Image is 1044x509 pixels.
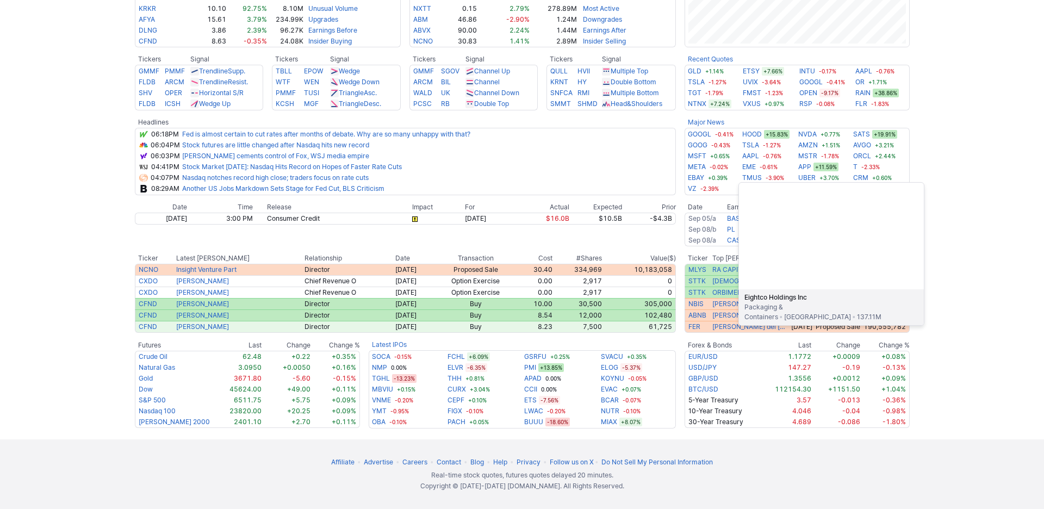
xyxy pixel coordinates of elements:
td: After Market Close [685,235,727,246]
td: 3:00 PM [188,213,253,225]
a: Upgrades [308,15,338,23]
a: BASE [727,214,744,222]
a: Stock Market [DATE]: Nasdaq Hits Record on Hopes of Faster Rate Cuts [182,163,402,171]
th: Tickers [135,54,190,65]
td: 2.89M [530,36,577,47]
a: ELVR [448,362,463,373]
span: -3.90% [764,173,786,182]
a: TSLA [688,77,705,88]
a: HY [577,78,587,86]
a: APAD [524,373,542,384]
a: MSFT [688,151,706,162]
a: Double Top [474,100,509,108]
td: Consumer Credit [266,213,412,225]
a: Nasdaq 100 [139,407,176,415]
span: +15.83% [764,130,790,139]
span: -0.02% [708,163,730,171]
th: Latest [PERSON_NAME] [176,253,304,264]
a: THH [448,373,462,384]
a: Wedge [339,67,360,75]
th: Expected [570,202,623,213]
a: [DEMOGRAPHIC_DATA][PERSON_NAME] [712,277,788,285]
span: -0.08% [815,100,836,108]
td: 08:29AM [149,183,182,195]
a: TGHL [372,373,390,384]
a: VXUS [743,98,761,109]
a: Stock futures are little changed after Nasdaq hits new record [182,141,369,149]
span: +38.86% [873,89,899,97]
a: KOYNU [601,373,624,384]
a: TMUS [742,172,762,183]
a: FLDB [139,100,156,108]
a: PCSC [413,100,432,108]
th: Cost [518,253,553,264]
a: Advertise [364,458,393,466]
a: ARCM [413,78,433,86]
a: USD/JPY [688,363,717,371]
span: -0.76% [761,152,783,160]
a: ABNB [688,311,706,319]
a: HVII [577,67,590,75]
th: Relationship [304,253,395,264]
th: Date [395,253,433,264]
th: Signal [601,54,675,65]
a: Affiliate [331,458,355,466]
a: NTNX [688,98,706,109]
a: Major News [688,118,724,126]
a: TrendlineSupp. [199,67,245,75]
a: ORCL [853,151,871,162]
td: 30.83 [446,36,477,47]
a: RMI [577,89,589,97]
a: Downgrades [583,15,622,23]
a: META [688,162,706,172]
a: SNFCA [550,89,573,97]
a: TSLA [742,140,759,151]
td: -$4.3B [623,213,675,225]
a: CASY [727,236,745,244]
a: EUR/USD [688,352,718,361]
a: ETSY [743,66,760,77]
a: ICSH [165,100,181,108]
span: -0.61% [758,163,779,171]
th: For [464,202,517,213]
a: [PERSON_NAME] [176,311,229,319]
a: Head&Shoulders [611,100,662,108]
span: +3.21% [873,141,896,150]
a: Fed is almost certain to cut rates after months of debate. Why are so many unhappy with that? [182,130,470,138]
span: -0.17% [817,67,838,76]
a: PMI [524,362,536,373]
span: 2.79% [509,4,530,13]
a: Insider Buying [308,37,352,45]
a: [PERSON_NAME] [712,311,765,320]
a: CEPF [448,395,464,406]
a: [PERSON_NAME] [176,288,229,296]
span: -9.17% [819,89,840,97]
a: Channel [474,78,500,86]
a: OR [855,77,865,88]
a: CXDO [139,288,158,296]
a: Recent Quotes [688,55,733,63]
td: 10.10 [203,3,227,14]
span: -0.41% [713,130,735,139]
a: Gold [139,374,153,382]
a: Sep 08/a [688,236,716,244]
a: Help [493,458,507,466]
a: SGOV [441,67,459,75]
a: Sep 05/a [688,214,716,222]
a: RB [441,100,450,108]
a: Insight Venture Part [176,265,237,274]
th: Impact [412,202,464,213]
th: Headlines [135,117,149,128]
span: +2.44% [873,152,897,160]
span: +0.77% [819,130,842,139]
a: OPER [165,89,182,97]
a: AVGO [853,140,871,151]
span: Desc. [364,100,381,108]
span: +1.71% [867,78,888,86]
a: NBIS [688,300,704,308]
a: MBVIU [372,384,393,395]
span: -1.83% [869,100,891,108]
a: TriangleDesc. [339,100,381,108]
a: TrendlineResist. [199,78,248,86]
